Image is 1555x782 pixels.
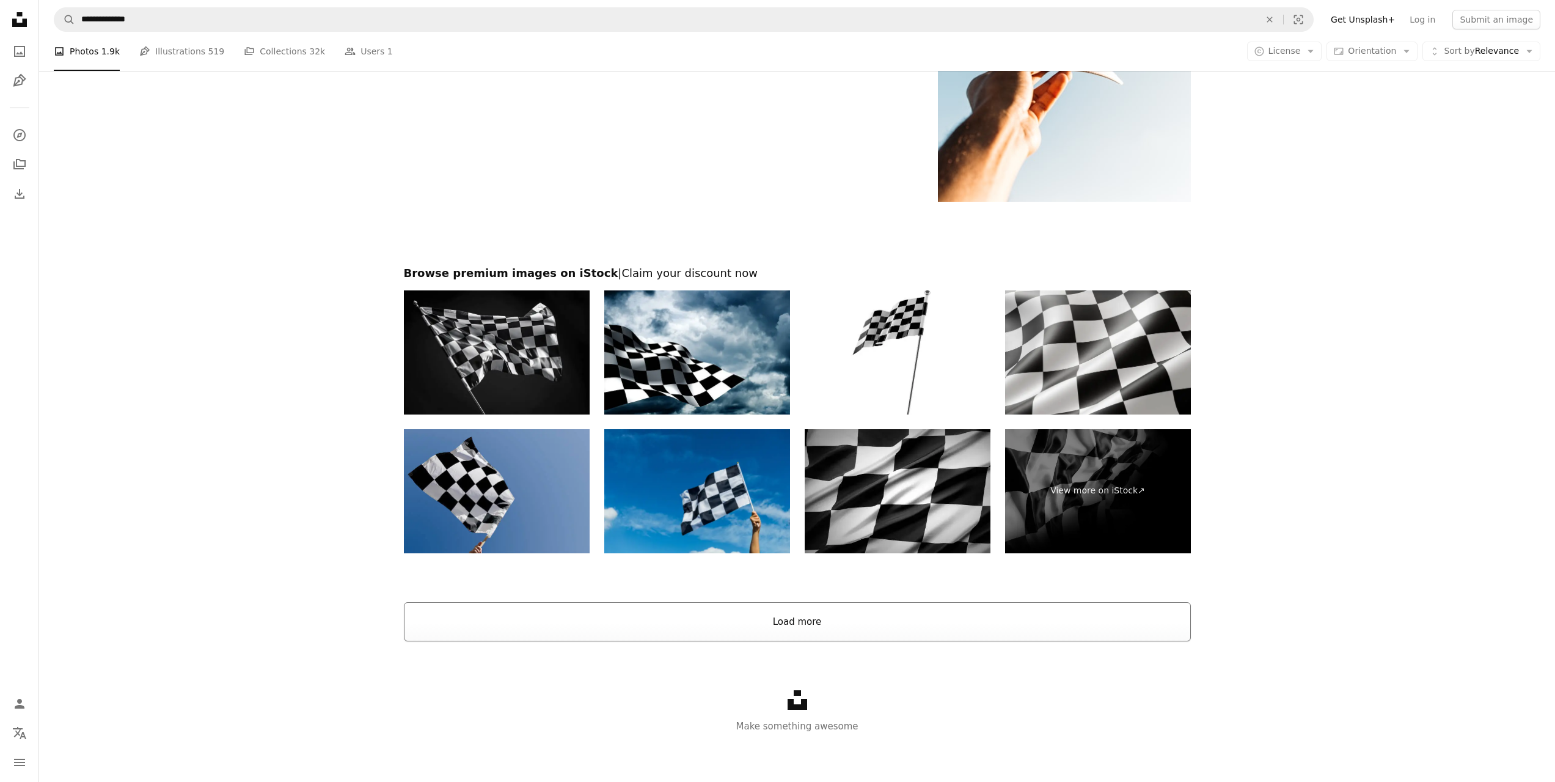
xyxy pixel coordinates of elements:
[7,152,32,177] a: Collections
[404,602,1191,641] button: Load more
[244,32,325,71] a: Collections 32k
[54,8,75,31] button: Search Unsplash
[604,429,790,553] img: Hand holding checkered race flag in the air
[1422,42,1540,61] button: Sort byRelevance
[404,290,590,415] img: One racing checkered flag on black background
[604,290,790,415] img: Checkered Flag
[1444,46,1474,56] span: Sort by
[309,45,325,58] span: 32k
[7,7,32,34] a: Home — Unsplash
[7,123,32,147] a: Explore
[7,750,32,775] button: Menu
[1326,42,1418,61] button: Orientation
[208,45,225,58] span: 519
[1268,46,1301,56] span: License
[805,290,990,415] img: Race flag
[39,719,1555,734] p: Make something awesome
[1323,10,1402,29] a: Get Unsplash+
[1452,10,1540,29] button: Submit an image
[1284,8,1313,31] button: Visual search
[618,267,758,279] span: | Claim your discount now
[387,45,393,58] span: 1
[345,32,393,71] a: Users 1
[54,7,1314,32] form: Find visuals sitewide
[7,692,32,716] a: Log in / Sign up
[7,68,32,93] a: Illustrations
[1247,42,1322,61] button: License
[1256,8,1283,31] button: Clear
[1444,45,1519,57] span: Relevance
[404,266,1191,281] h2: Browse premium images on iStock
[1005,290,1191,415] img: checkered bg
[805,429,990,553] img: Checkered racing flag
[7,182,32,206] a: Download History
[1005,429,1191,553] a: View more on iStock↗
[1402,10,1443,29] a: Log in
[404,429,590,553] img: Checkered flag waving against blue sky
[7,721,32,745] button: Language
[1348,46,1396,56] span: Orientation
[7,39,32,64] a: Photos
[139,32,224,71] a: Illustrations 519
